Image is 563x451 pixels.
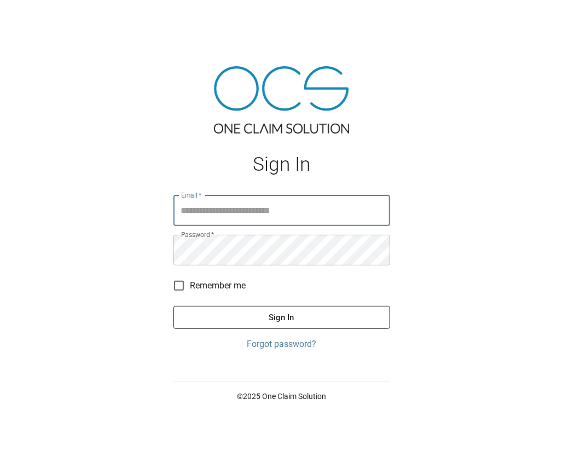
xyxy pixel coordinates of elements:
[190,279,246,292] span: Remember me
[181,190,202,200] label: Email
[173,153,390,176] h1: Sign In
[173,338,390,351] a: Forgot password?
[173,391,390,402] p: © 2025 One Claim Solution
[13,7,57,28] img: ocs-logo-white-transparent.png
[181,230,214,239] label: Password
[214,66,349,134] img: ocs-logo-tra.png
[173,306,390,329] button: Sign In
